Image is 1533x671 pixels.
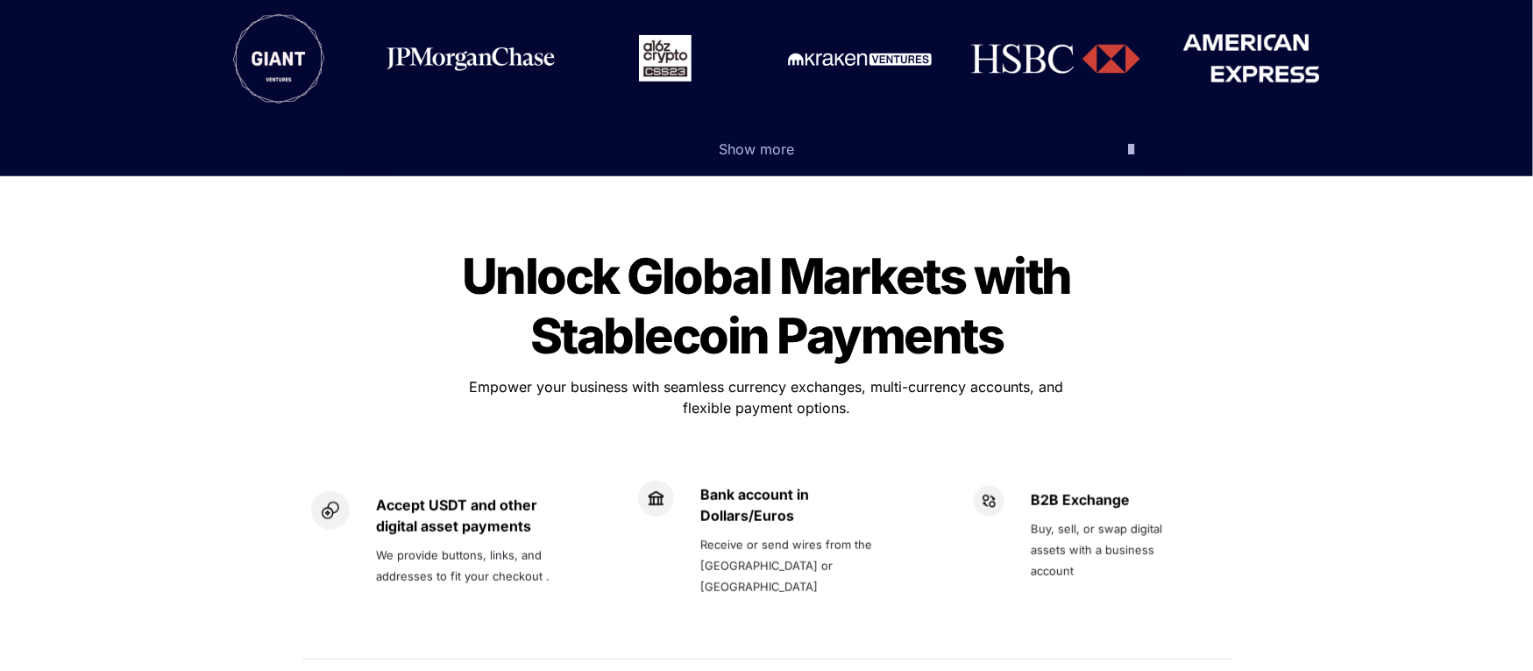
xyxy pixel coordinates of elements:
span: Empower your business with seamless currency exchanges, multi-currency accounts, and flexible pay... [470,378,1068,417]
span: Unlock Global Markets with Stablecoin Payments [462,246,1080,366]
span: Receive or send wires from the [GEOGRAPHIC_DATA] or [GEOGRAPHIC_DATA] [700,538,876,594]
span: We provide buttons, links, and addresses to fit your checkout . [376,548,550,583]
button: Show more [373,122,1161,176]
strong: Bank account in Dollars/Euros [700,486,813,525]
span: Show more [719,140,794,158]
span: Buy, sell, or swap digital assets with a business account [1031,522,1166,578]
strong: B2B Exchange [1031,491,1130,509]
strong: Accept USDT and other digital asset payments [376,496,541,535]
